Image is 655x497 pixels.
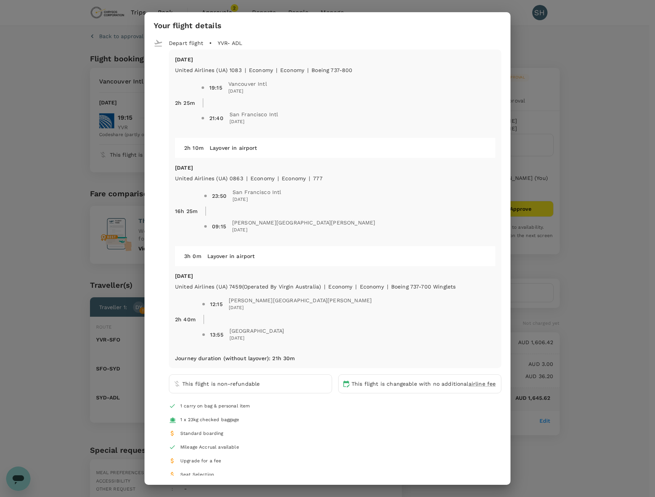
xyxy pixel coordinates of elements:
[210,331,223,338] div: 13:55
[249,66,273,74] p: economy
[207,253,255,259] span: Layover in airport
[228,88,267,95] span: [DATE]
[250,175,275,182] p: economy
[246,175,247,181] span: |
[180,444,239,451] div: Mileage Accrual available
[184,253,201,259] span: 3h 0m
[229,297,372,304] span: [PERSON_NAME][GEOGRAPHIC_DATA][PERSON_NAME]
[355,284,356,290] span: |
[218,39,242,47] p: YVR - ADL
[154,21,222,30] h3: Your flight details
[245,67,246,73] span: |
[180,402,250,410] div: 1 carry on bag & personal item
[233,188,281,196] span: San Francisco Intl
[307,67,308,73] span: |
[175,66,242,74] p: United Airlines (UA) 1083
[180,457,222,465] div: Upgrade for a fee
[230,327,284,335] span: [GEOGRAPHIC_DATA]
[391,283,456,290] p: Boeing 737-700 Winglets
[232,219,375,226] span: [PERSON_NAME][GEOGRAPHIC_DATA][PERSON_NAME]
[175,272,495,280] p: [DATE]
[175,99,195,107] p: 2h 25m
[175,175,243,182] p: United Airlines (UA) 0863
[175,316,196,323] p: 2h 40m
[352,380,496,388] p: This flight is changeable with no additional
[175,207,197,215] p: 16h 25m
[169,39,203,47] p: Depart flight
[282,175,306,182] p: Economy
[230,335,284,342] span: [DATE]
[276,67,277,73] span: |
[210,145,257,151] span: Layover in airport
[180,416,239,424] div: 1 x 23kg checked baggage
[175,56,495,63] p: [DATE]
[175,283,321,290] p: United Airlines (UA) 7459 (Operated by Virgin Australia)
[232,226,375,234] span: [DATE]
[209,114,223,122] div: 21:40
[230,118,278,126] span: [DATE]
[212,192,226,200] div: 23:50
[230,111,278,118] span: San Francisco Intl
[469,381,496,387] span: airline fee
[212,223,226,230] div: 09:15
[180,471,214,479] div: Seat Selection
[228,80,267,88] span: Vancouver Intl
[360,283,384,290] p: Economy
[324,284,325,290] span: |
[233,196,281,204] span: [DATE]
[278,175,279,181] span: |
[309,175,310,181] span: |
[175,164,495,172] p: [DATE]
[311,66,352,74] p: Boeing 737-800
[328,283,352,290] p: economy
[209,84,222,91] div: 19:15
[180,430,223,438] div: Standard boarding
[280,66,304,74] p: Economy
[387,284,388,290] span: |
[175,354,295,362] p: Journey duration (without layover) : 21h 30m
[313,175,322,182] p: 777
[182,380,260,388] p: This flight is non-refundable
[229,304,372,312] span: [DATE]
[210,300,223,308] div: 12:15
[184,145,204,151] span: 2h 10m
